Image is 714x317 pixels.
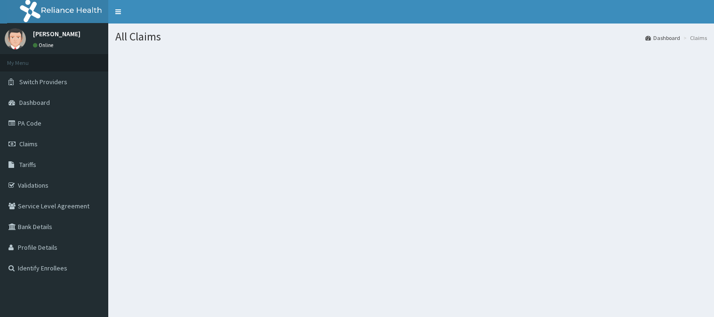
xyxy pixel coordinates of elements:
[19,78,67,86] span: Switch Providers
[5,28,26,49] img: User Image
[645,34,680,42] a: Dashboard
[681,34,707,42] li: Claims
[19,98,50,107] span: Dashboard
[19,140,38,148] span: Claims
[19,160,36,169] span: Tariffs
[115,31,707,43] h1: All Claims
[33,31,80,37] p: [PERSON_NAME]
[33,42,56,48] a: Online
